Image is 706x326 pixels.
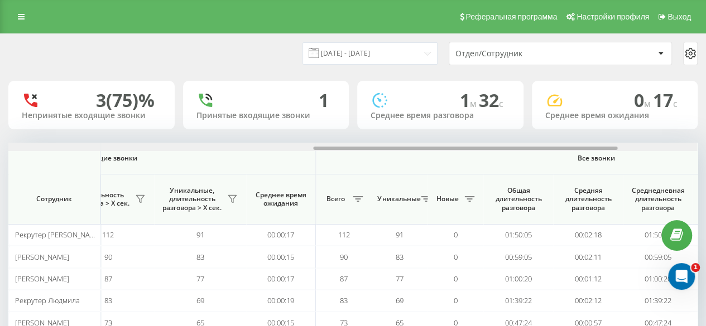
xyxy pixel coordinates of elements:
[246,246,316,267] td: 00:00:15
[319,90,329,111] div: 1
[338,230,350,240] span: 112
[396,274,404,284] span: 77
[483,268,553,290] td: 01:00:20
[553,224,623,246] td: 00:02:18
[104,252,112,262] span: 90
[561,186,614,212] span: Средняя длительность разговора
[196,230,204,240] span: 91
[631,186,684,212] span: Среднедневная длительность разговора
[623,224,693,246] td: 01:50:05
[160,186,224,212] span: Уникальные, длительность разговора > Х сек.
[15,252,69,262] span: [PERSON_NAME]
[433,194,461,203] span: Новые
[196,111,336,120] div: Принятые входящие звонки
[455,49,589,59] div: Отдел/Сотрудник
[15,230,102,240] span: Рекрутер [PERSON_NAME]
[340,295,348,305] span: 83
[499,98,503,110] span: c
[492,186,545,212] span: Общая длительность разговора
[196,252,204,262] span: 83
[102,230,114,240] span: 112
[196,274,204,284] span: 77
[483,224,553,246] td: 01:50:05
[668,263,695,290] iframe: Intercom live chat
[470,98,479,110] span: м
[483,290,553,312] td: 01:39:22
[644,98,653,110] span: м
[634,88,653,112] span: 0
[623,246,693,267] td: 00:59:05
[454,252,458,262] span: 0
[104,274,112,284] span: 87
[15,274,69,284] span: [PERSON_NAME]
[321,194,349,203] span: Всего
[465,12,557,21] span: Реферальная программа
[691,263,700,272] span: 1
[396,295,404,305] span: 69
[396,230,404,240] span: 91
[254,191,307,208] span: Среднее время ожидания
[340,252,348,262] span: 90
[460,88,479,112] span: 1
[340,274,348,284] span: 87
[22,111,161,120] div: Непринятые входящие звонки
[553,268,623,290] td: 00:01:12
[667,12,691,21] span: Выход
[653,88,678,112] span: 17
[196,295,204,305] span: 69
[396,252,404,262] span: 83
[371,111,510,120] div: Среднее время разговора
[377,194,417,203] span: Уникальные
[623,290,693,312] td: 01:39:22
[15,295,79,305] span: Рекрутер Людмила
[545,111,685,120] div: Среднее время ожидания
[673,98,678,110] span: c
[454,230,458,240] span: 0
[104,295,112,305] span: 83
[96,90,155,111] div: 3 (75)%
[623,268,693,290] td: 01:00:20
[246,290,316,312] td: 00:00:19
[246,224,316,246] td: 00:00:17
[553,246,623,267] td: 00:02:11
[246,268,316,290] td: 00:00:17
[454,295,458,305] span: 0
[483,246,553,267] td: 00:59:05
[479,88,503,112] span: 32
[577,12,649,21] span: Настройки профиля
[18,194,90,203] span: Сотрудник
[454,274,458,284] span: 0
[553,290,623,312] td: 00:02:12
